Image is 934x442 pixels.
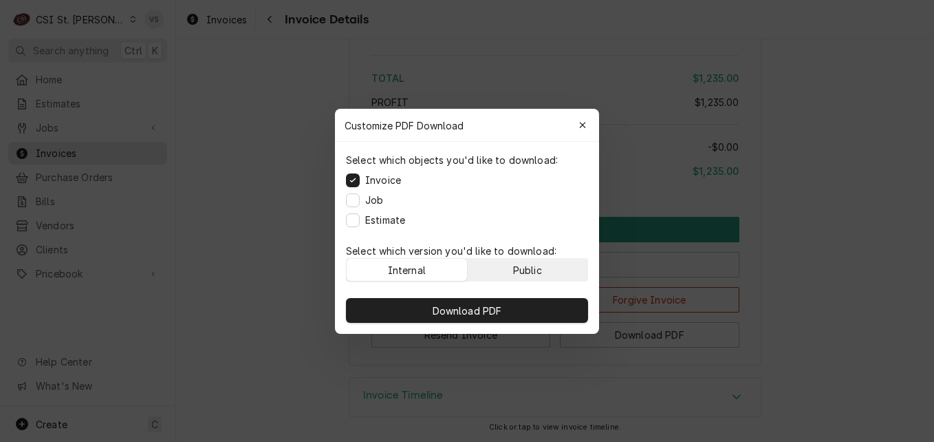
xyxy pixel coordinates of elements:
[388,262,426,277] div: Internal
[346,153,558,167] p: Select which objects you'd like to download:
[365,193,383,207] label: Job
[346,244,588,258] p: Select which version you'd like to download:
[335,109,599,142] div: Customize PDF Download
[430,303,505,317] span: Download PDF
[365,173,401,187] label: Invoice
[365,213,405,227] label: Estimate
[346,298,588,323] button: Download PDF
[513,262,542,277] div: Public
